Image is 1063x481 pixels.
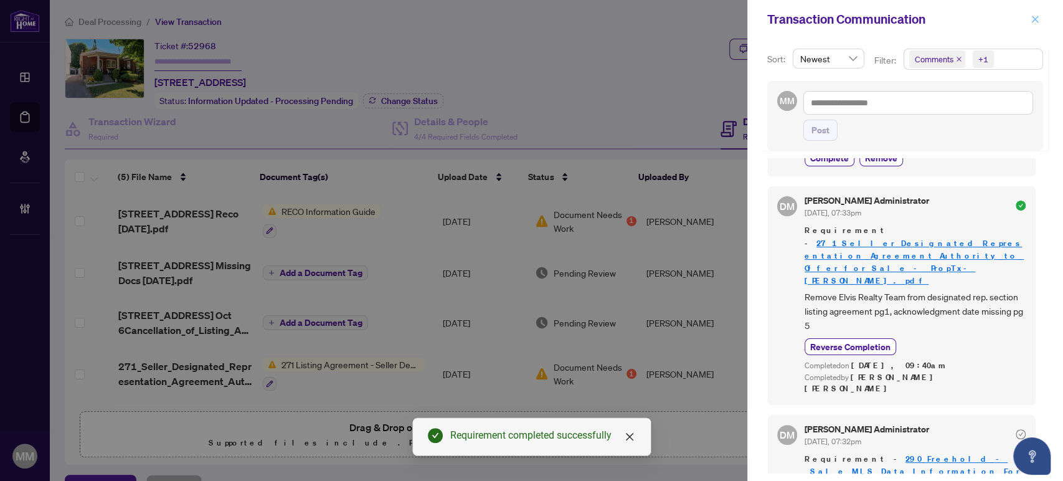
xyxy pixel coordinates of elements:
[780,199,795,214] span: DM
[805,208,861,217] span: [DATE], 07:33pm
[800,49,857,68] span: Newest
[805,338,896,355] button: Reverse Completion
[805,372,1026,396] div: Completed by
[1013,437,1051,475] button: Open asap
[625,432,635,442] span: close
[803,120,838,141] button: Post
[874,54,898,67] p: Filter:
[909,50,965,68] span: Comments
[780,427,795,442] span: DM
[1016,429,1026,439] span: check-circle
[767,52,788,66] p: Sort:
[1031,15,1039,24] span: close
[805,425,929,434] h5: [PERSON_NAME] Administrator
[859,150,903,166] button: Remove
[805,238,1024,286] a: 271_Seller_Designated_Representation_Agreement_Authority_to_Offer_for_Sale_-_PropTx-[PERSON_NAME]...
[805,360,1026,372] div: Completed on
[851,360,947,371] span: [DATE], 09:40am
[978,53,988,65] div: +1
[805,150,854,166] button: Complete
[450,428,636,443] div: Requirement completed successfully
[805,196,929,205] h5: [PERSON_NAME] Administrator
[810,151,849,164] span: Complete
[805,437,861,446] span: [DATE], 07:32pm
[1016,201,1026,211] span: check-circle
[915,53,953,65] span: Comments
[810,340,891,353] span: Reverse Completion
[865,151,897,164] span: Remove
[805,290,1026,333] span: Remove Elvis Realty Team from designated rep. section listing agreement pg1, acknowledgment date ...
[805,224,1026,287] span: Requirement -
[767,10,1027,29] div: Transaction Communication
[623,430,636,444] a: Close
[805,372,940,394] span: [PERSON_NAME] [PERSON_NAME]
[780,94,794,108] span: MM
[956,56,962,62] span: close
[428,428,443,443] span: check-circle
